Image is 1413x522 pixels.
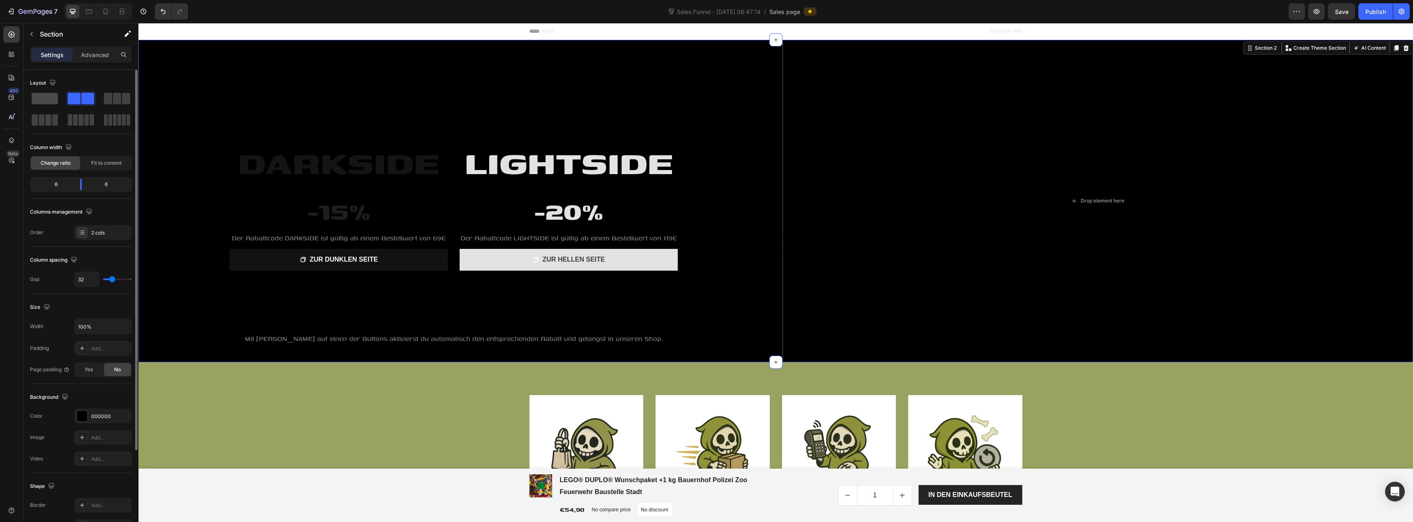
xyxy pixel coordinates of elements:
[91,226,309,248] a: ZUR DUNKLEN SEITE
[91,229,130,237] div: 2 cols
[421,481,447,493] div: €54,90
[407,385,489,467] img: Alt Image
[453,484,492,489] p: No compare price
[8,87,20,94] div: 450
[790,467,874,477] div: IN DEN EINKAUFSBEUTEL
[30,302,52,313] div: Size
[30,255,79,266] div: Column spacing
[81,51,109,59] p: Advanced
[30,207,94,218] div: Columns management
[88,179,130,190] div: 6
[91,159,122,167] span: Fit to content
[30,323,44,330] div: Width
[91,434,130,442] div: Add...
[421,451,635,476] h1: LEGO® DUPLO® Wunschpaket +1 kg Bauernhof Polizei Zoo Feuerwehr Baustelle Stadt
[1365,7,1386,16] div: Publish
[321,226,539,248] a: ZUR HELLEN SEITE
[91,345,130,352] div: Add...
[93,210,307,220] span: Der Rabattcode DARKSIDE ist gültig ab einem Bestellwert von 69€
[155,3,188,20] div: Undo/Redo
[1358,3,1393,20] button: Publish
[942,175,986,181] div: Drop element here
[718,462,755,482] input: quantity
[322,210,539,220] span: Der Rabattcode LIGHTSIDE ist gültig ab einem Bestellwert von 119€
[1328,3,1355,20] button: Save
[91,413,130,420] div: 000000
[659,385,741,467] img: Alt Image
[40,29,107,39] p: Section
[404,233,467,240] span: ZUR HELLEN SEITE
[1335,8,1349,15] span: Save
[91,455,130,463] div: Add...
[780,462,884,482] button: IN DEN EINKAUFSBEUTEL
[1385,482,1405,501] div: Open Intercom Messenger
[30,345,49,352] div: Padding
[114,366,121,373] span: No
[30,142,74,153] div: Column width
[675,7,762,16] span: Sales Funnel - [DATE] 06:47:14
[3,3,61,20] button: 7
[755,462,773,482] button: increment
[171,231,239,243] p: ZUR DUNKLEN SEITE
[41,159,71,167] span: Change ratio
[75,319,131,334] input: Auto
[41,51,64,59] p: Settings
[32,179,74,190] div: 6
[6,150,20,157] div: Beta
[100,114,301,163] span: DARKSIDE
[396,169,465,206] span: -20%
[30,434,44,441] div: Image
[30,229,44,236] div: Order
[786,385,868,467] img: Alt Image
[700,462,718,482] button: decrement
[764,7,766,16] span: /
[502,483,530,490] p: No discount
[138,23,1413,522] iframe: Design area
[1115,21,1140,29] div: Section 2
[30,455,43,462] div: Video
[75,272,99,287] input: Auto
[30,276,39,283] div: Gap
[30,412,43,420] div: Color
[326,114,535,163] span: LIGHTSIDE
[533,385,615,467] img: Alt Image
[85,366,93,373] span: Yes
[30,392,70,403] div: Background
[106,310,525,320] span: Mit [PERSON_NAME] auf einen der Buttons aktivierst du automatisch den entsprechenden Rabatt und g...
[91,502,130,509] div: Add...
[30,501,46,509] div: Border
[1155,21,1208,29] p: Create Theme Section
[30,78,58,89] div: Layout
[169,169,232,206] span: -15%
[769,7,800,16] span: Sales page
[30,481,56,492] div: Shape
[30,366,70,373] div: Page padding
[54,7,58,16] p: 7
[1213,20,1249,30] button: AI Content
